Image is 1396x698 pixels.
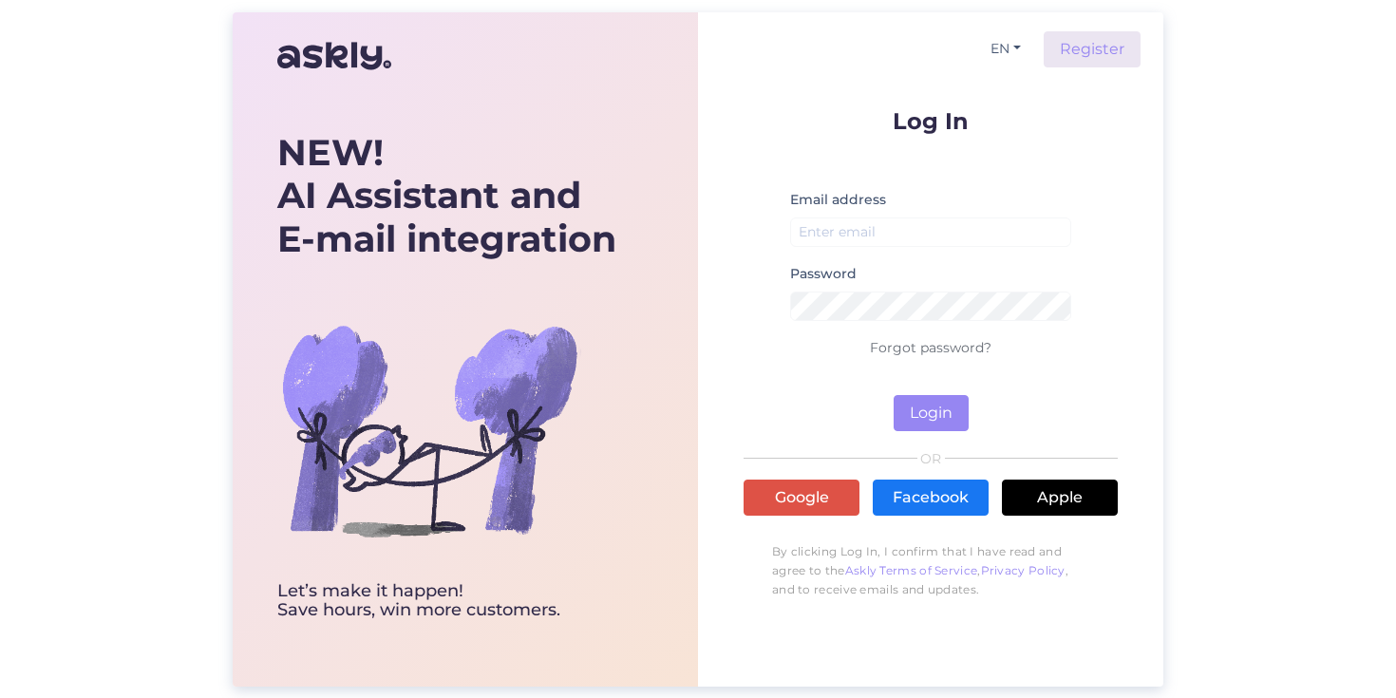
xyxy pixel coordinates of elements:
[873,480,989,516] a: Facebook
[917,452,945,465] span: OR
[744,533,1118,609] p: By clicking Log In, I confirm that I have read and agree to the , , and to receive emails and upd...
[277,33,391,79] img: Askly
[894,395,969,431] button: Login
[790,190,886,210] label: Email address
[277,278,581,582] img: bg-askly
[870,339,991,356] a: Forgot password?
[744,109,1118,133] p: Log In
[981,563,1066,577] a: Privacy Policy
[277,130,384,175] b: NEW!
[744,480,859,516] a: Google
[983,35,1028,63] button: EN
[845,563,978,577] a: Askly Terms of Service
[277,582,616,620] div: Let’s make it happen! Save hours, win more customers.
[1002,480,1118,516] a: Apple
[790,217,1071,247] input: Enter email
[790,264,857,284] label: Password
[1044,31,1141,67] a: Register
[277,131,616,261] div: AI Assistant and E-mail integration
